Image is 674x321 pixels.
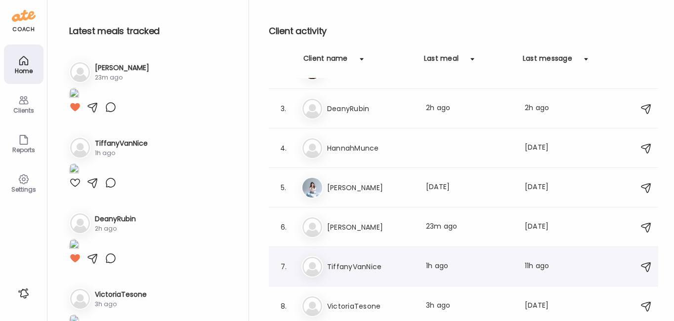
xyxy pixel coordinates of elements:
[278,221,290,233] div: 6.
[302,296,322,316] img: bg-avatar-default.svg
[327,300,414,312] h3: VictoriaTesone
[95,73,149,82] div: 23m ago
[302,138,322,158] img: bg-avatar-default.svg
[95,214,136,224] h3: DeanyRubin
[69,239,79,252] img: images%2FT4hpSHujikNuuNlp83B0WiiAjC52%2FhzTazJPahG9SIOLyPJta%2FKmtRefhkyHpXw2iK1gY9_1080
[426,103,513,115] div: 2h ago
[69,88,79,101] img: images%2Fvrxxq8hx67gXpjBZ45R0tDyoZHb2%2FxGhsbbSCVnYIJpgfTz81%2F0pRX8ZKSGLdOu6b5Chl7_1080
[525,300,563,312] div: [DATE]
[69,163,79,177] img: images%2FZgJF31Rd8kYhOjF2sNOrWQwp2zj1%2FYUvuNYn2xm7gvkUFL4jw%2Fp2Jme55WqC8ADIC4ttQa_1080
[327,142,414,154] h3: HannahMunce
[278,142,290,154] div: 4.
[327,103,414,115] h3: DeanyRubin
[95,138,148,149] h3: TiffanyVanNice
[525,261,563,273] div: 11h ago
[95,289,147,300] h3: VictoriaTesone
[70,213,90,233] img: bg-avatar-default.svg
[302,99,322,119] img: bg-avatar-default.svg
[525,142,563,154] div: [DATE]
[278,103,290,115] div: 3.
[95,224,136,233] div: 2h ago
[278,300,290,312] div: 8.
[6,107,42,114] div: Clients
[327,182,414,194] h3: [PERSON_NAME]
[95,300,147,309] div: 3h ago
[6,147,42,153] div: Reports
[69,24,233,39] h2: Latest meals tracked
[269,24,658,39] h2: Client activity
[327,261,414,273] h3: TiffanyVanNice
[95,63,149,73] h3: [PERSON_NAME]
[70,62,90,82] img: bg-avatar-default.svg
[426,182,513,194] div: [DATE]
[426,261,513,273] div: 1h ago
[6,186,42,193] div: Settings
[95,149,148,158] div: 1h ago
[525,221,563,233] div: [DATE]
[6,68,42,74] div: Home
[278,182,290,194] div: 5.
[426,221,513,233] div: 23m ago
[278,261,290,273] div: 7.
[12,8,36,24] img: ate
[525,182,563,194] div: [DATE]
[327,221,414,233] h3: [PERSON_NAME]
[523,53,572,69] div: Last message
[303,53,348,69] div: Client name
[302,257,322,277] img: bg-avatar-default.svg
[70,289,90,309] img: bg-avatar-default.svg
[302,178,322,198] img: avatars%2Fg0h3UeSMiaSutOWea2qVtuQrzdp1
[525,103,563,115] div: 2h ago
[12,25,35,34] div: coach
[424,53,459,69] div: Last meal
[70,138,90,158] img: bg-avatar-default.svg
[302,217,322,237] img: bg-avatar-default.svg
[426,300,513,312] div: 3h ago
